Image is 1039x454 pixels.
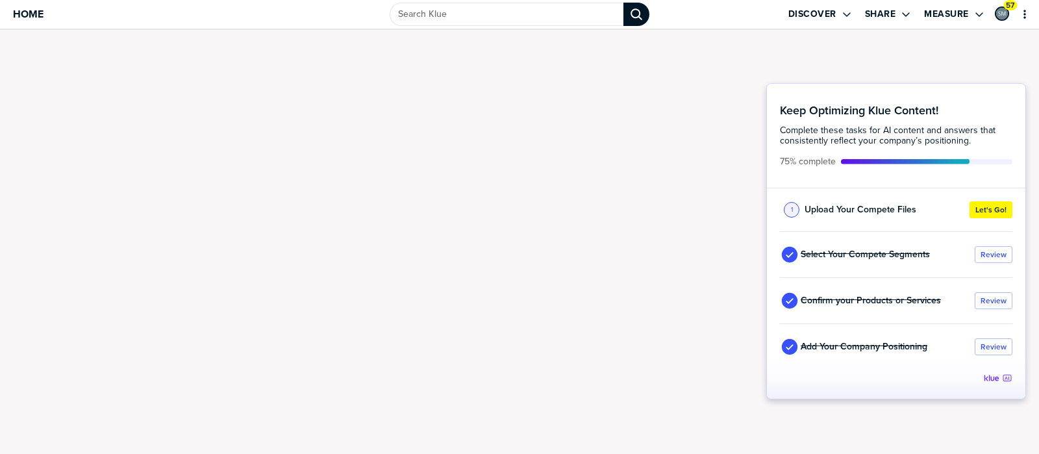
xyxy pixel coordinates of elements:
label: Measure [924,8,969,20]
img: 00712475c6e1432f80463f66d350cefd-sml.png [996,8,1008,19]
label: Discover [788,8,836,20]
div: Review [981,249,1007,260]
h3: Keep Optimizing Klue Content! [780,105,1012,116]
span: Add Your Company Positioning [801,342,927,352]
button: Let's Go! [970,201,1012,218]
div: Review [981,342,1007,352]
span: Select Your Compete Segments [801,249,930,260]
div: Let's Go! [975,205,1007,215]
input: Search Klue [390,3,623,26]
a: Edit Profile [994,5,1010,22]
label: Share [865,8,896,20]
div: Search Klue [623,3,649,26]
span: 57 [1006,1,1014,10]
span: Home [13,8,44,19]
span: Active [780,157,836,167]
span: Confirm your Products or Services [801,296,941,306]
button: Review [975,292,1012,309]
div: Review [981,296,1007,306]
div: Suman Mitra [995,6,1009,21]
button: Review [975,338,1012,355]
span: 1 [791,205,793,214]
button: Review [975,246,1012,263]
span: Complete these tasks for AI content and answers that consistently reflect your company’s position... [780,125,1012,146]
span: Upload Your Compete Files [805,205,916,215]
